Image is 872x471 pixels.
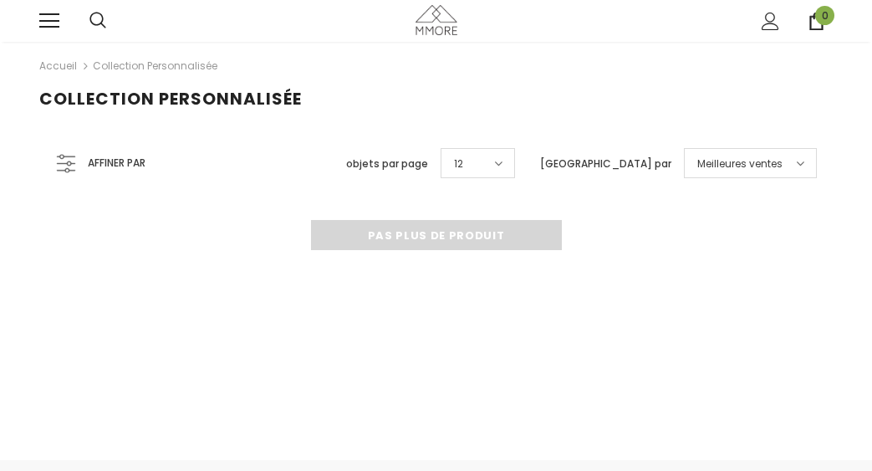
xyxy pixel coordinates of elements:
a: 0 [808,13,825,30]
a: Accueil [39,56,77,76]
span: Affiner par [88,154,145,172]
span: 0 [815,6,834,25]
a: Collection personnalisée [93,59,217,73]
span: 12 [454,156,463,172]
label: objets par page [346,156,428,172]
span: Meilleures ventes [697,156,783,172]
span: Collection personnalisée [39,87,302,110]
img: Cas MMORE [416,5,457,34]
label: [GEOGRAPHIC_DATA] par [540,156,671,172]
